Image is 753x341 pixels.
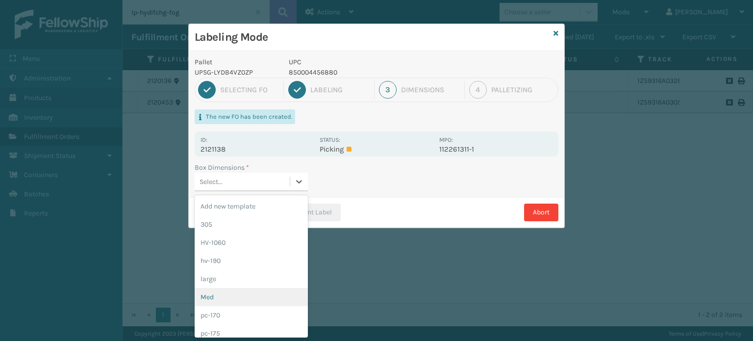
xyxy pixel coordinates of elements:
[195,57,277,67] p: Pallet
[280,204,341,221] button: Print Label
[201,136,207,143] label: Id:
[310,85,369,94] div: Labeling
[195,270,308,288] div: large
[401,85,460,94] div: Dimensions
[195,234,308,252] div: HV-1060
[198,81,216,99] div: 1
[439,136,453,143] label: MPO:
[289,57,433,67] p: UPC
[289,67,433,78] p: 850004456880
[195,306,308,324] div: pc-170
[320,136,340,143] label: Status:
[195,215,308,234] div: 305
[288,81,306,99] div: 2
[206,112,292,121] p: The new FO has been created.
[469,81,487,99] div: 4
[524,204,558,221] button: Abort
[195,67,277,78] p: UPSG-LYDB4VZ0ZP
[220,85,279,94] div: Selecting FO
[491,85,555,94] div: Palletizing
[201,145,314,154] p: 2121138
[195,288,308,306] div: Med
[439,145,552,154] p: 112261311-1
[195,30,550,45] h3: Labeling Mode
[195,252,308,270] div: hv-190
[320,145,433,154] p: Picking
[195,162,249,173] label: Box Dimensions
[379,81,397,99] div: 3
[195,197,308,215] div: Add new template
[200,177,223,187] div: Select...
